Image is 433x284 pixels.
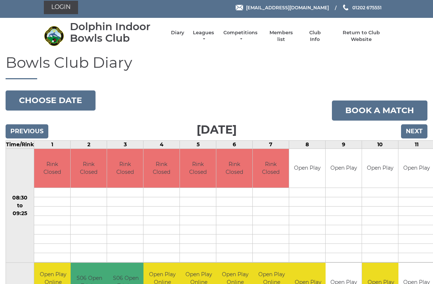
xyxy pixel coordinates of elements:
[304,29,326,43] a: Club Info
[192,29,215,43] a: Leagues
[171,29,184,36] a: Diary
[326,140,362,149] td: 9
[223,29,258,43] a: Competitions
[71,140,107,149] td: 2
[236,4,329,11] a: Email [EMAIL_ADDRESS][DOMAIN_NAME]
[44,1,78,14] a: Login
[342,4,382,11] a: Phone us 01202 675551
[34,140,71,149] td: 1
[246,4,329,10] span: [EMAIL_ADDRESS][DOMAIN_NAME]
[236,5,243,10] img: Email
[253,149,289,188] td: Rink Closed
[6,140,34,149] td: Time/Rink
[6,90,96,111] button: Choose date
[289,149,325,188] td: Open Play
[143,149,180,188] td: Rink Closed
[34,149,70,188] td: Rink Closed
[6,54,427,79] h1: Bowls Club Diary
[6,149,34,263] td: 08:30 to 09:25
[253,140,289,149] td: 7
[143,140,180,149] td: 4
[343,4,348,10] img: Phone us
[44,26,64,46] img: Dolphin Indoor Bowls Club
[289,140,326,149] td: 8
[107,140,143,149] td: 3
[401,124,427,138] input: Next
[6,124,48,138] input: Previous
[266,29,297,43] a: Members list
[70,21,164,44] div: Dolphin Indoor Bowls Club
[216,149,252,188] td: Rink Closed
[362,149,398,188] td: Open Play
[333,29,389,43] a: Return to Club Website
[352,4,382,10] span: 01202 675551
[180,140,216,149] td: 5
[332,100,427,121] a: Book a match
[326,149,362,188] td: Open Play
[180,149,216,188] td: Rink Closed
[71,149,107,188] td: Rink Closed
[216,140,253,149] td: 6
[362,140,398,149] td: 10
[107,149,143,188] td: Rink Closed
